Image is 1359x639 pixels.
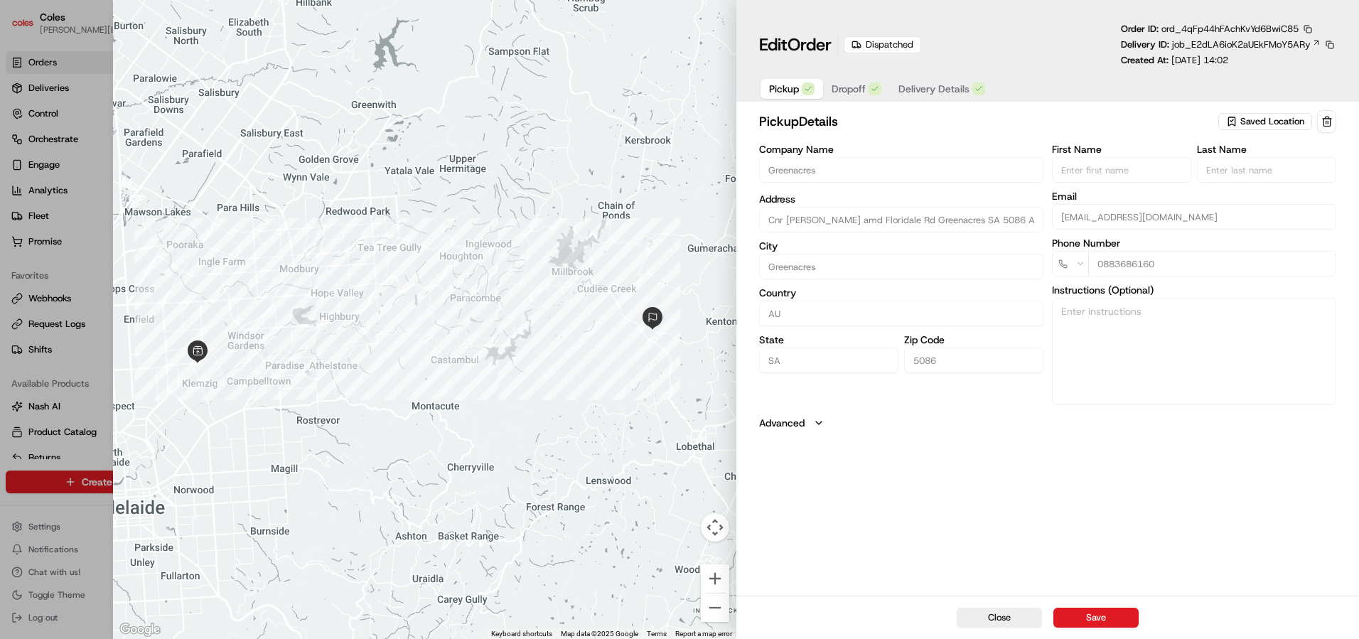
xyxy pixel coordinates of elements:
span: Dropoff [832,82,866,96]
span: Pickup [769,82,799,96]
span: Knowledge Base [28,206,109,220]
label: Email [1052,191,1336,201]
div: 📗 [14,208,26,219]
input: Enter state [759,348,898,373]
span: Map data ©2025 Google [561,630,638,638]
a: Report a map error [675,630,732,638]
label: Instructions (Optional) [1052,285,1336,295]
button: Save [1053,608,1139,628]
label: Last Name [1197,144,1336,154]
span: Saved Location [1240,115,1304,128]
div: We're available if you need us! [48,150,180,161]
p: Order ID: [1121,23,1299,36]
a: Terms (opens in new tab) [647,630,667,638]
input: Enter email [1052,204,1336,230]
label: City [759,241,1043,251]
input: Enter company name [759,157,1043,183]
span: [DATE] 14:02 [1171,54,1228,66]
button: Map camera controls [701,513,729,542]
p: Welcome 👋 [14,57,259,80]
a: 💻API Documentation [114,200,234,226]
span: job_E2dLA6ioK2aUEkFMoY5ARy [1172,38,1311,51]
a: job_E2dLA6ioK2aUEkFMoY5ARy [1172,38,1321,51]
input: Enter zip code [904,348,1043,373]
label: Country [759,288,1043,298]
span: Order [788,33,832,56]
span: API Documentation [134,206,228,220]
label: Company Name [759,144,1043,154]
img: Nash [14,14,43,43]
a: Open this area in Google Maps (opens a new window) [117,621,163,639]
button: Zoom in [701,564,729,593]
button: Zoom out [701,594,729,622]
img: 1736555255976-a54dd68f-1ca7-489b-9aae-adbdc363a1c4 [14,136,40,161]
button: Close [957,608,1042,628]
input: Enter city [759,254,1043,279]
div: Start new chat [48,136,233,150]
div: Delivery ID: [1121,38,1336,51]
label: Zip Code [904,335,1043,345]
input: Enter first name [1052,157,1191,183]
input: Floriedale Rd & Muller Rd, Greenacres SA 5086, Australia [759,207,1043,232]
label: Advanced [759,416,805,430]
button: Keyboard shortcuts [491,629,552,639]
label: Phone Number [1052,238,1336,248]
h2: pickup Details [759,112,1215,131]
a: Powered byPylon [100,240,172,252]
h1: Edit [759,33,832,56]
div: Dispatched [844,36,921,53]
span: Delivery Details [898,82,969,96]
div: 💻 [120,208,131,219]
label: Address [759,194,1043,204]
p: Created At: [1121,54,1228,67]
input: Enter country [759,301,1043,326]
button: Start new chat [242,140,259,157]
a: 📗Knowledge Base [9,200,114,226]
input: Enter last name [1197,157,1336,183]
input: Got a question? Start typing here... [37,92,256,107]
input: Enter phone number [1088,251,1336,276]
label: State [759,335,898,345]
button: Saved Location [1218,112,1314,131]
button: Advanced [759,416,1336,430]
span: ord_4qFp44hFAchKvYd6BwiC85 [1161,23,1299,35]
span: Pylon [141,241,172,252]
img: Google [117,621,163,639]
label: First Name [1052,144,1191,154]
